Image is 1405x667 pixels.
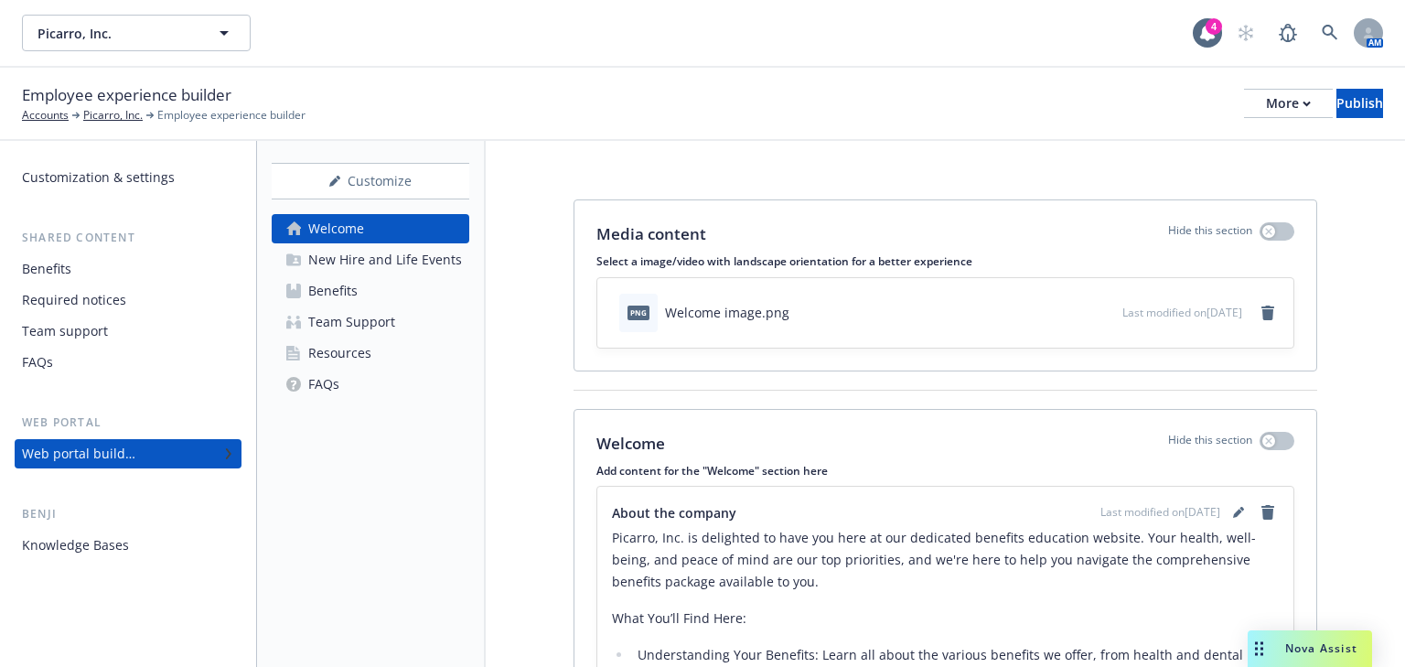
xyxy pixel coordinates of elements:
[665,303,789,322] div: Welcome image.png
[1257,501,1279,523] a: remove
[22,254,71,284] div: Benefits
[83,107,143,124] a: Picarro, Inc.
[596,222,706,246] p: Media content
[1244,89,1333,118] button: More
[272,339,469,368] a: Resources
[15,229,241,247] div: Shared content
[612,503,736,522] span: About the company
[22,15,251,51] button: Picarro, Inc.
[22,83,231,107] span: Employee experience builder
[15,414,241,432] div: Web portal
[1168,222,1252,246] p: Hide this section
[272,245,469,274] a: New Hire and Life Events
[1248,630,1372,667] button: Nova Assist
[15,505,241,523] div: Benji
[1228,15,1264,51] a: Start snowing
[308,307,395,337] div: Team Support
[612,527,1279,593] p: Picarro, Inc. is delighted to have you here at our dedicated benefits education website. Your hea...
[1248,630,1271,667] div: Drag to move
[1206,18,1222,35] div: 4
[38,24,196,43] span: Picarro, Inc.
[22,285,126,315] div: Required notices
[596,432,665,456] p: Welcome
[15,317,241,346] a: Team support
[1336,90,1383,117] div: Publish
[308,370,339,399] div: FAQs
[22,439,135,468] div: Web portal builder
[308,245,462,274] div: New Hire and Life Events
[1100,504,1220,521] span: Last modified on [DATE]
[22,107,69,124] a: Accounts
[1266,90,1311,117] div: More
[1069,303,1084,322] button: download file
[1336,89,1383,118] button: Publish
[1228,501,1249,523] a: editPencil
[15,439,241,468] a: Web portal builder
[22,317,108,346] div: Team support
[1099,303,1115,322] button: preview file
[1122,305,1242,320] span: Last modified on [DATE]
[272,370,469,399] a: FAQs
[308,276,358,306] div: Benefits
[612,608,1279,629] p: What You’ll Find Here:
[1285,640,1357,656] span: Nova Assist
[308,214,364,243] div: Welcome
[1312,15,1348,51] a: Search
[15,348,241,377] a: FAQs
[272,163,469,199] button: Customize
[1257,302,1279,324] a: remove
[308,339,371,368] div: Resources
[22,348,53,377] div: FAQs
[596,253,1294,269] p: Select a image/video with landscape orientation for a better experience
[15,531,241,560] a: Knowledge Bases
[22,531,129,560] div: Knowledge Bases
[15,163,241,192] a: Customization & settings
[1270,15,1306,51] a: Report a Bug
[272,164,469,199] div: Customize
[157,107,306,124] span: Employee experience builder
[272,214,469,243] a: Welcome
[15,285,241,315] a: Required notices
[22,163,175,192] div: Customization & settings
[1168,432,1252,456] p: Hide this section
[15,254,241,284] a: Benefits
[272,307,469,337] a: Team Support
[627,306,649,319] span: png
[272,276,469,306] a: Benefits
[596,463,1294,479] p: Add content for the "Welcome" section here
